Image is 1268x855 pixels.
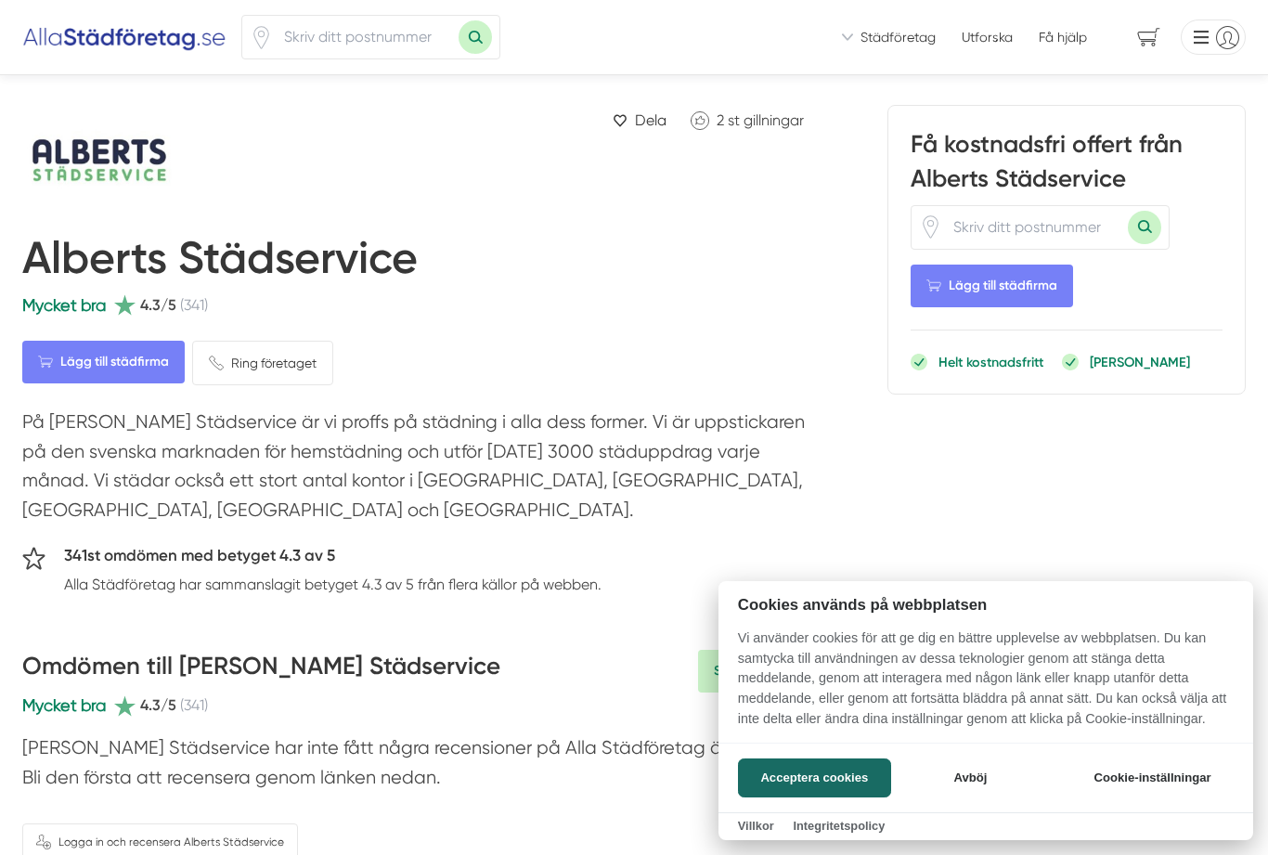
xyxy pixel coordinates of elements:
[718,596,1253,614] h2: Cookies används på webbplatsen
[793,819,885,833] a: Integritetspolicy
[897,758,1044,797] button: Avböj
[738,819,774,833] a: Villkor
[718,628,1253,742] p: Vi använder cookies för att ge dig en bättre upplevelse av webbplatsen. Du kan samtycka till anvä...
[1071,758,1234,797] button: Cookie-inställningar
[738,758,891,797] button: Acceptera cookies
